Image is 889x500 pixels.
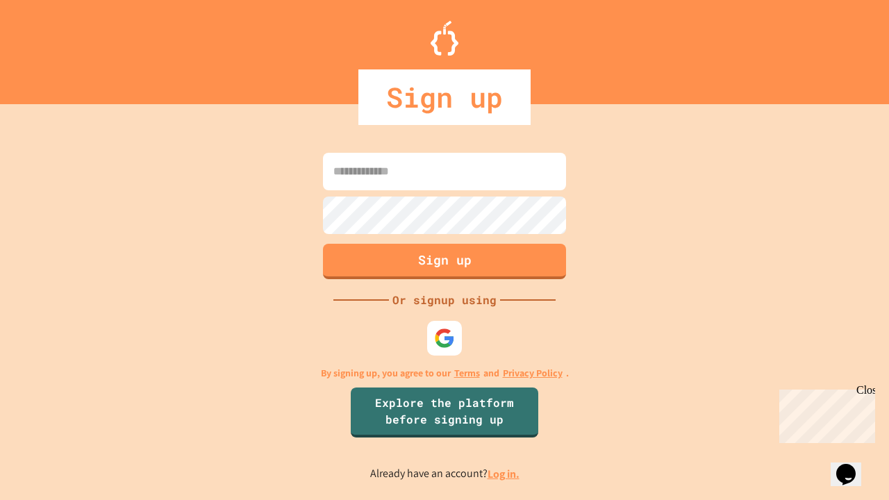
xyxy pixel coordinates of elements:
[488,467,520,481] a: Log in.
[351,387,538,437] a: Explore the platform before signing up
[503,366,563,381] a: Privacy Policy
[454,366,480,381] a: Terms
[370,465,520,483] p: Already have an account?
[321,366,569,381] p: By signing up, you agree to our and .
[434,328,455,349] img: google-icon.svg
[431,21,458,56] img: Logo.svg
[389,292,500,308] div: Or signup using
[358,69,531,125] div: Sign up
[6,6,96,88] div: Chat with us now!Close
[831,444,875,486] iframe: chat widget
[323,244,566,279] button: Sign up
[774,384,875,443] iframe: chat widget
